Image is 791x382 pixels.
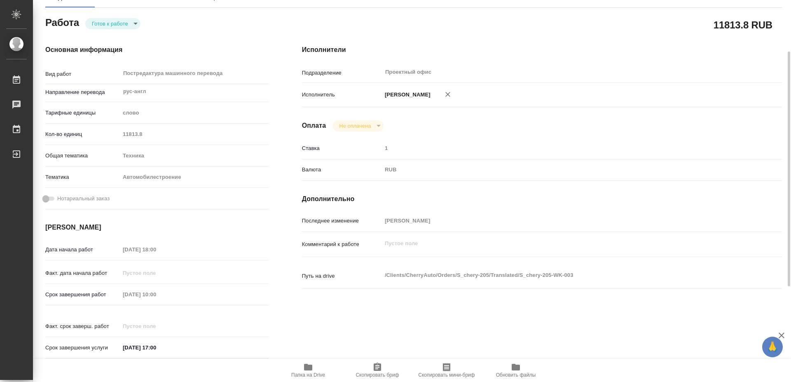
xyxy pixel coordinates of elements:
p: Подразделение [302,69,382,77]
button: Папка на Drive [274,359,343,382]
div: RUB [382,163,742,177]
button: Не оплачена [337,122,373,129]
p: Последнее изменение [302,217,382,225]
p: Валюта [302,166,382,174]
p: Кол-во единиц [45,130,120,138]
p: Путь на drive [302,272,382,280]
p: Дата начала работ [45,246,120,254]
h4: Оплата [302,121,326,131]
p: Тарифные единицы [45,109,120,117]
button: 🙏 [762,337,783,357]
h4: Основная информация [45,45,269,55]
div: Готов к работе [332,120,383,131]
button: Обновить файлы [481,359,550,382]
input: Пустое поле [120,288,192,300]
h4: Исполнители [302,45,782,55]
input: Пустое поле [120,320,192,332]
input: Пустое поле [382,215,742,227]
input: Пустое поле [120,244,192,255]
h4: [PERSON_NAME] [45,223,269,232]
p: Срок завершения работ [45,291,120,299]
p: Ставка [302,144,382,152]
p: Факт. срок заверш. работ [45,322,120,330]
span: Скопировать бриф [356,372,399,378]
button: Готов к работе [89,20,131,27]
button: Удалить исполнителя [439,85,457,103]
p: Тематика [45,173,120,181]
h2: 11813.8 RUB [714,18,772,32]
p: Факт. дата начала работ [45,269,120,277]
p: Исполнитель [302,91,382,99]
input: Пустое поле [120,267,192,279]
div: Готов к работе [85,18,140,29]
span: 🙏 [765,338,779,356]
h4: Дополнительно [302,194,782,204]
p: Вид работ [45,70,120,78]
p: Срок завершения услуги [45,344,120,352]
div: Автомобилестроение [120,170,269,184]
span: Нотариальный заказ [57,195,110,203]
button: Скопировать мини-бриф [412,359,481,382]
input: ✎ Введи что-нибудь [120,342,192,354]
h2: Работа [45,14,79,29]
span: Папка на Drive [291,372,325,378]
input: Пустое поле [120,128,269,140]
button: Скопировать бриф [343,359,412,382]
div: Техника [120,149,269,163]
p: Направление перевода [45,88,120,96]
input: Пустое поле [382,142,742,154]
span: Обновить файлы [496,372,536,378]
p: Общая тематика [45,152,120,160]
textarea: /Clients/CherryAuto/Orders/S_chery-205/Translated/S_chery-205-WK-003 [382,268,742,282]
p: [PERSON_NAME] [382,91,431,99]
span: Скопировать мини-бриф [418,372,475,378]
p: Комментарий к работе [302,240,382,248]
div: слово [120,106,269,120]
